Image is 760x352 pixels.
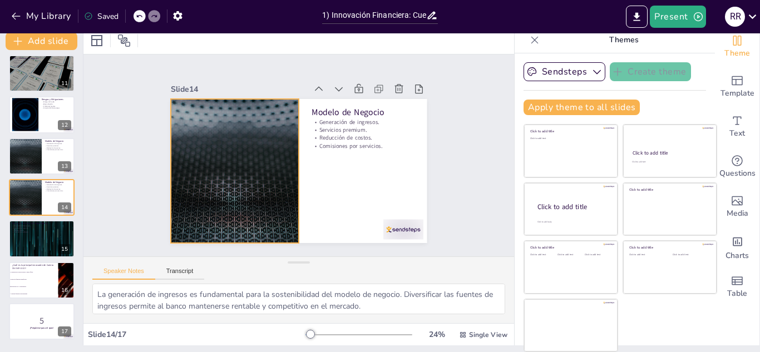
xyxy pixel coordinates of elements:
[530,245,610,250] div: Click to add title
[84,11,119,22] div: Saved
[9,179,75,216] div: 14
[12,62,71,64] p: Retención de usuarios.
[8,7,76,25] button: My Library
[650,6,705,28] button: Present
[219,29,342,107] div: Slide 14
[12,66,71,68] p: Métricas de éxito.
[12,60,71,62] p: Objetivos de adopción.
[317,143,409,201] p: Reducción de costos.
[423,329,450,340] div: 24 %
[715,227,759,267] div: Add charts and graphs
[633,150,707,156] div: Click to add title
[155,267,205,280] button: Transcript
[557,254,583,256] div: Click to add text
[715,267,759,307] div: Add a table
[537,220,608,223] div: Click to add body
[715,147,759,187] div: Get real-time input from your audience
[12,227,71,230] p: Aporte a los negocios.
[629,245,709,250] div: Click to add title
[727,207,748,220] span: Media
[45,186,71,188] p: Servicios premium.
[727,287,747,300] span: Table
[725,6,745,28] button: R R
[88,329,305,340] div: Slide 14 / 17
[58,326,71,336] div: 17
[58,285,71,295] div: 16
[45,181,71,184] p: Modelo de Negocio
[92,267,155,280] button: Speaker Notes
[729,127,745,140] span: Text
[724,47,750,60] span: Theme
[92,284,505,314] textarea: La generación de ingresos es fundamental para la sostenibilidad del modelo de negocio. Diversific...
[88,32,106,49] div: Layout
[530,129,610,133] div: Click to add title
[313,150,406,209] p: Comisiones por servicios.
[45,147,71,149] p: Reducción de costos.
[530,137,610,140] div: Click to add text
[715,187,759,227] div: Add images, graphics, shapes or video
[11,271,57,272] span: Combinación de microcréditos y pagos offline
[42,101,71,103] p: Riesgo de fraude.
[12,229,71,231] p: Impacto social.
[45,148,71,151] p: Comisiones por servicios.
[720,87,754,100] span: Template
[9,55,75,92] div: 11
[12,225,71,227] p: Originalidad del proyecto.
[12,315,71,327] p: 5
[469,330,507,339] span: Single View
[58,244,71,254] div: 15
[12,231,71,234] p: Evolución tecnológica.
[9,262,75,299] div: 16
[58,202,71,212] div: 14
[45,188,71,190] p: Reducción de costos.
[673,254,708,256] div: Click to add text
[544,27,704,53] p: Themes
[45,184,71,186] p: Generación de ingresos.
[719,167,756,180] span: Questions
[45,142,71,145] p: Generación de ingresos.
[11,293,57,294] span: Asistente financiero personalizado
[629,187,709,192] div: Click to add title
[632,161,706,163] div: Click to add text
[715,27,759,67] div: Change the overall theme
[45,190,71,192] p: Comisiones por servicios.
[117,34,131,47] span: Position
[585,254,610,256] div: Click to add text
[715,107,759,147] div: Add text boxes
[42,103,71,106] p: Baja adopción.
[610,62,691,81] button: Create theme
[42,105,71,107] p: Problemas legales.
[42,107,71,110] p: Conectividad para pagos.
[626,6,648,28] button: Export to PowerPoint
[12,57,71,60] p: KPIs y Métricas de Impacto
[524,62,605,81] button: Sendsteps
[725,7,745,27] div: R R
[58,120,71,130] div: 12
[11,286,57,287] span: Integración de IA y marketplace
[9,96,75,133] div: 12
[45,140,71,143] p: Modelo de Negocio
[30,326,53,329] strong: ¡Prepárese para el quiz!
[58,78,71,88] div: 11
[629,254,664,256] div: Click to add text
[524,100,640,115] button: Apply theme to all slides
[537,202,609,211] div: Click to add title
[726,250,749,262] span: Charts
[322,7,426,23] input: Insert title
[530,254,555,256] div: Click to add text
[42,98,71,101] p: Riesgos y Mitigaciones
[58,161,71,171] div: 13
[45,145,71,147] p: Servicios premium.
[12,222,71,226] p: Por qué Esto Gana el Primer Premio
[325,130,418,188] p: Generación de ingresos.
[9,220,75,257] div: 15
[11,279,57,280] span: Educación financiera gamificada
[12,64,71,66] p: Impacto social.
[320,136,413,195] p: Servicios premium.
[9,303,75,340] div: 17
[328,119,423,181] p: Modelo de Negocio
[715,67,759,107] div: Add ready made slides
[12,264,55,270] p: ¿Cuál es la principal innovación de Cuenta DNI IMPULSO?
[6,32,77,50] button: Add slide
[9,138,75,175] div: 13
